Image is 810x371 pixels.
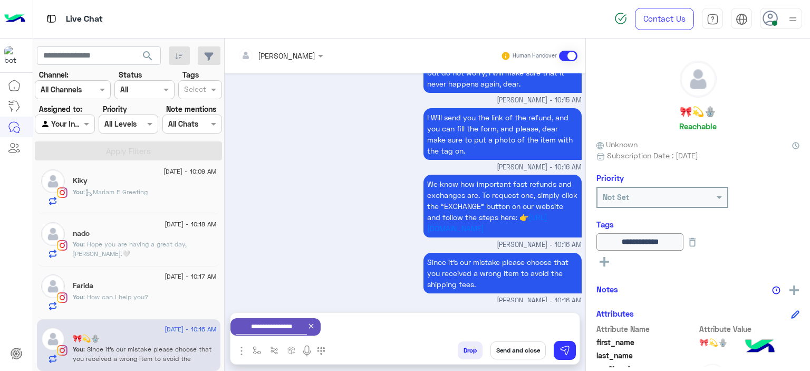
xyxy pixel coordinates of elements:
img: Instagram [57,345,67,356]
button: Apply Filters [35,141,222,160]
img: defaultAdmin.png [41,327,65,351]
span: Hope you are having a great day, Nado.🤍 [73,240,187,258]
img: send voice note [301,345,313,357]
h6: Priority [596,173,624,183]
h6: Attributes [596,309,634,318]
h5: Farida [73,281,93,290]
img: tab [45,12,58,25]
img: make a call [317,347,325,355]
span: Attribute Value [699,324,800,335]
span: [DATE] - 10:16 AM [165,325,216,334]
span: How can I help you? [83,293,148,301]
span: You [73,345,83,353]
span: You [73,188,83,196]
button: select flow [248,341,266,359]
h6: Reachable [679,121,717,131]
p: 25/8/2025, 10:16 AM [423,108,582,160]
span: We know how important fast refunds and exchanges are. To request one, simply click the “EXCHANGE”... [427,179,577,222]
span: 🎀💫🪬 [699,337,800,348]
span: [DATE] - 10:17 AM [165,272,216,281]
img: defaultAdmin.png [41,169,65,193]
h5: 🎀💫🪬 [680,106,716,118]
img: send message [560,345,570,356]
span: [PERSON_NAME] - 10:16 AM [497,240,582,250]
img: add [789,286,799,295]
label: Status [119,69,142,80]
p: 25/8/2025, 10:16 AM [423,175,582,237]
img: notes [772,286,780,294]
h6: Tags [596,220,799,229]
label: Tags [182,69,199,80]
span: [PERSON_NAME] - 10:16 AM [497,163,582,173]
span: Attribute Name [596,324,697,335]
label: Assigned to: [39,103,82,115]
span: [DATE] - 10:09 AM [163,167,216,176]
img: spinner [614,12,627,25]
button: Drop [458,341,483,359]
h6: Notes [596,284,618,294]
label: Channel: [39,69,69,80]
a: tab [702,8,723,30]
h5: Kiky [73,176,88,185]
img: create order [287,346,296,355]
h5: nado [73,229,90,238]
img: Logo [4,8,25,30]
span: [PERSON_NAME] - 10:16 AM [497,296,582,306]
span: search [141,50,154,62]
img: Trigger scenario [270,346,278,355]
img: select flow [253,346,261,355]
img: Instagram [57,187,67,198]
img: profile [786,13,799,26]
img: defaultAdmin.png [680,61,716,97]
span: Unknown [596,139,638,150]
small: Human Handover [513,52,557,60]
img: defaultAdmin.png [41,222,65,246]
img: Instagram [57,240,67,251]
h5: 🎀💫🪬 [73,334,100,343]
img: 317874714732967 [4,46,23,65]
button: search [135,46,161,69]
p: Live Chat [66,12,103,26]
span: last_name [596,350,697,361]
span: You [73,293,83,301]
button: Trigger scenario [266,341,283,359]
img: tab [736,13,748,25]
span: [DATE] - 10:18 AM [165,220,216,229]
span: first_name [596,337,697,348]
span: : Mariam E Greeting [83,188,148,196]
p: 25/8/2025, 10:16 AM [423,253,582,293]
button: create order [283,341,301,359]
span: You [73,240,83,248]
a: Contact Us [635,8,694,30]
img: hulul-logo.png [741,329,778,366]
span: Subscription Date : [DATE] [607,150,698,161]
img: Instagram [57,292,67,303]
img: defaultAdmin.png [41,274,65,298]
button: Send and close [490,341,546,359]
img: tab [707,13,719,25]
label: Priority [103,103,127,115]
div: Select [182,83,206,97]
span: [PERSON_NAME] - 10:15 AM [497,96,582,106]
label: Note mentions [166,103,216,115]
img: send attachment [235,345,248,357]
